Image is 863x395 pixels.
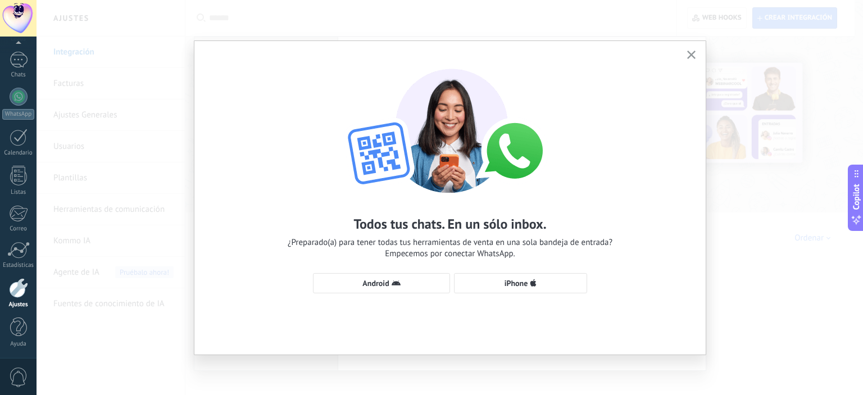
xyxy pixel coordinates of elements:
[2,109,34,120] div: WhatsApp
[2,71,35,79] div: Chats
[2,225,35,233] div: Correo
[2,340,35,348] div: Ayuda
[2,301,35,308] div: Ajustes
[454,273,587,293] button: iPhone
[353,215,546,233] h2: Todos tus chats. En un sólo inbox.
[313,273,450,293] button: Android
[2,149,35,157] div: Calendario
[362,279,389,287] span: Android
[2,262,35,269] div: Estadísticas
[288,237,612,260] span: ¿Preparado(a) para tener todas tus herramientas de venta en una sola bandeja de entrada? Empecemo...
[326,58,574,193] img: wa-lite-select-device.png
[505,279,528,287] span: iPhone
[851,184,862,210] span: Copilot
[2,189,35,196] div: Listas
